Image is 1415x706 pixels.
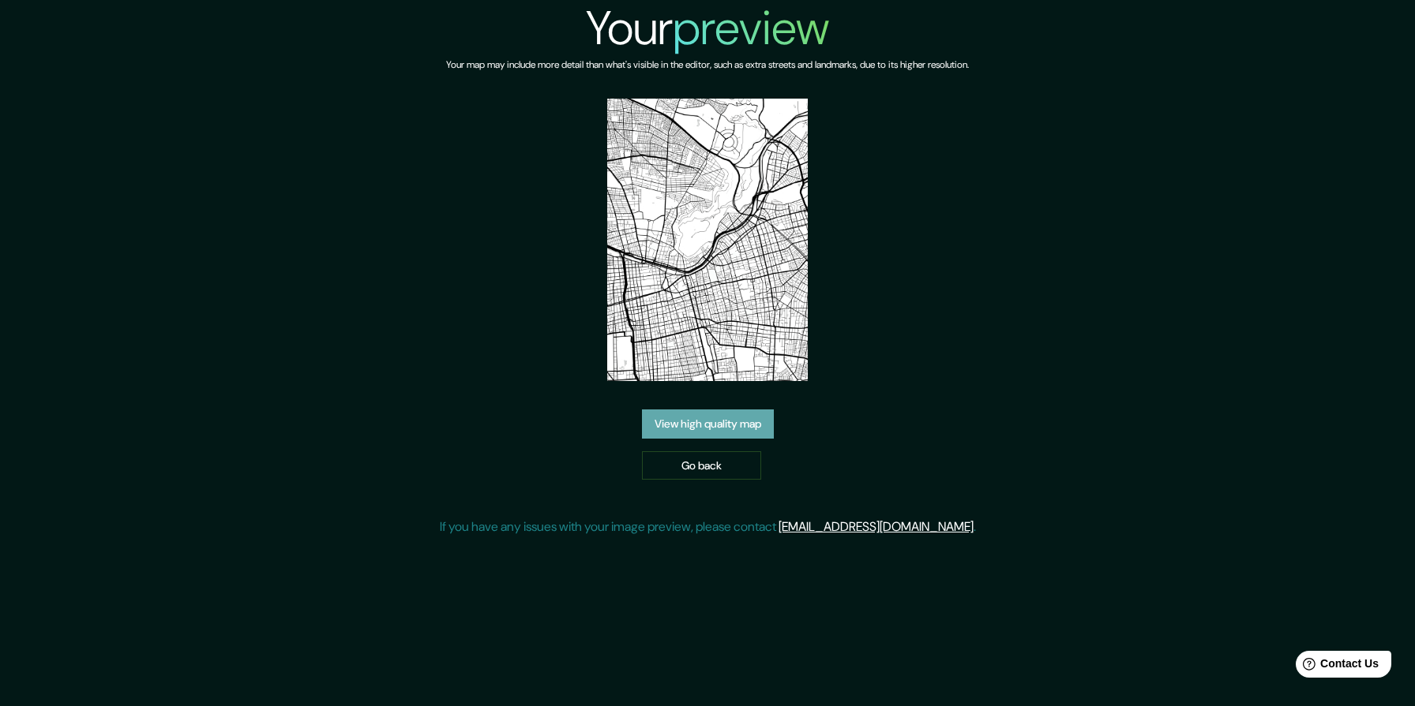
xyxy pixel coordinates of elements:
[779,518,974,535] a: [EMAIL_ADDRESS][DOMAIN_NAME]
[1274,644,1398,689] iframe: Help widget launcher
[642,409,774,439] a: View high quality map
[607,99,807,381] img: created-map-preview
[446,57,969,73] h6: Your map may include more detail than what's visible in the editor, such as extra streets and lan...
[642,451,761,480] a: Go back
[440,517,976,536] p: If you have any issues with your image preview, please contact .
